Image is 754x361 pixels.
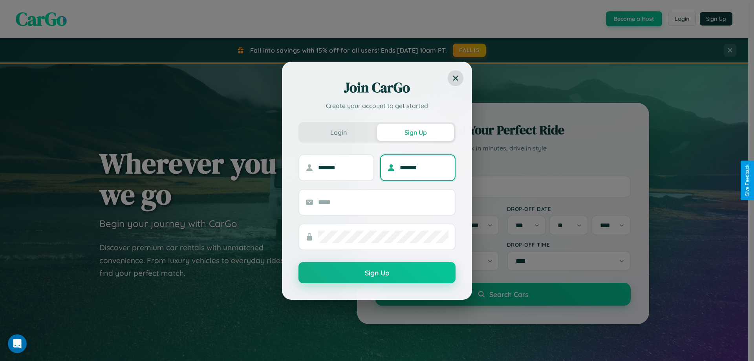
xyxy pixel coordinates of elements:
h2: Join CarGo [298,78,456,97]
iframe: Intercom live chat [8,334,27,353]
div: Give Feedback [745,165,750,196]
p: Create your account to get started [298,101,456,110]
button: Login [300,124,377,141]
button: Sign Up [377,124,454,141]
button: Sign Up [298,262,456,283]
